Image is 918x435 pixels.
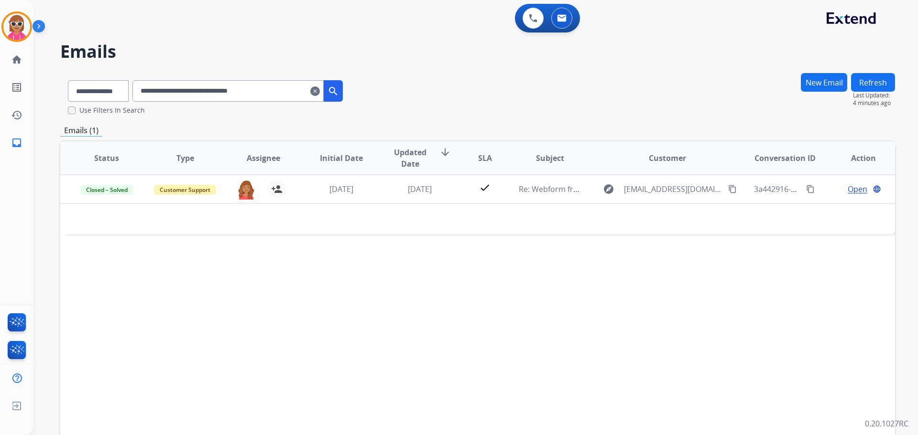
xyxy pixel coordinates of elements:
[848,183,867,195] span: Open
[154,185,216,195] span: Customer Support
[603,183,614,195] mat-icon: explore
[817,141,895,175] th: Action
[247,152,280,164] span: Assignee
[237,180,256,200] img: agent-avatar
[806,185,815,193] mat-icon: content_copy
[865,418,908,429] p: 0.20.1027RC
[11,109,22,121] mat-icon: history
[478,152,492,164] span: SLA
[94,152,119,164] span: Status
[328,85,339,97] mat-icon: search
[60,42,895,61] h2: Emails
[624,183,722,195] span: [EMAIL_ADDRESS][DOMAIN_NAME]
[408,184,432,194] span: [DATE]
[271,183,283,195] mat-icon: person_add
[754,184,903,194] span: 3a442916-726b-4d97-b49e-9acaa40b8510
[79,106,145,115] label: Use Filters In Search
[754,152,816,164] span: Conversation ID
[801,73,847,92] button: New Email
[320,152,363,164] span: Initial Date
[728,185,737,193] mat-icon: content_copy
[853,92,895,99] span: Last Updated:
[479,182,491,193] mat-icon: check
[11,82,22,93] mat-icon: list_alt
[310,85,320,97] mat-icon: clear
[3,13,30,40] img: avatar
[389,147,432,170] span: Updated Date
[853,99,895,107] span: 4 minutes ago
[80,185,133,195] span: Closed – Solved
[11,137,22,149] mat-icon: inbox
[873,185,881,193] mat-icon: language
[649,152,686,164] span: Customer
[176,152,194,164] span: Type
[60,125,102,137] p: Emails (1)
[519,184,748,194] span: Re: Webform from [EMAIL_ADDRESS][DOMAIN_NAME] on [DATE]
[536,152,564,164] span: Subject
[439,147,451,158] mat-icon: arrow_downward
[11,54,22,65] mat-icon: home
[329,184,353,194] span: [DATE]
[851,73,895,92] button: Refresh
